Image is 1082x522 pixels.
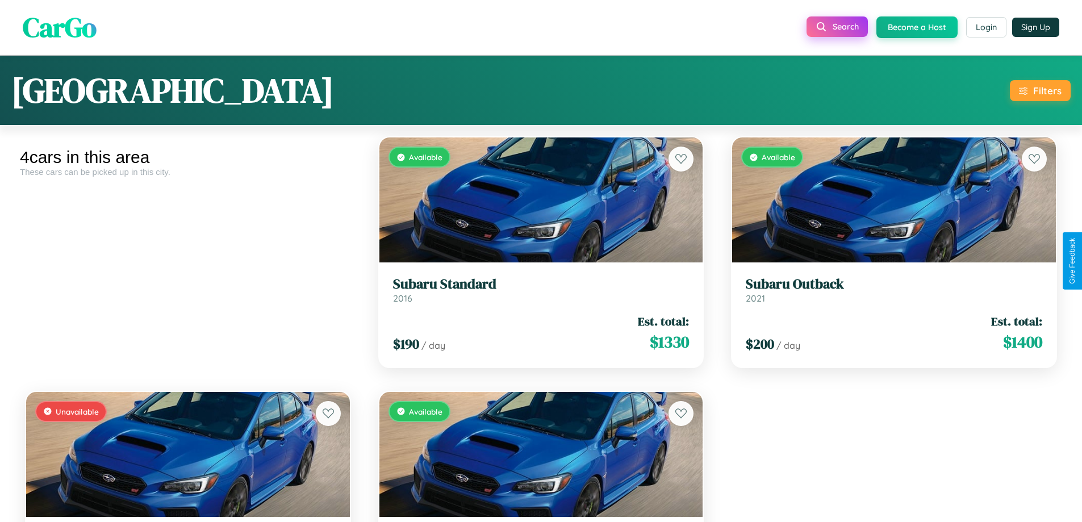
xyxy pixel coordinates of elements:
span: Available [409,407,442,416]
span: Search [833,22,859,32]
a: Subaru Standard2016 [393,276,690,304]
span: Unavailable [56,407,99,416]
div: These cars can be picked up in this city. [20,167,356,177]
div: Give Feedback [1068,238,1076,284]
div: 4 cars in this area [20,148,356,167]
span: $ 190 [393,335,419,353]
span: / day [776,340,800,351]
button: Login [966,17,1006,37]
h3: Subaru Standard [393,276,690,293]
div: Filters [1033,85,1062,97]
span: Est. total: [638,313,689,329]
span: 2016 [393,293,412,304]
button: Sign Up [1012,18,1059,37]
h1: [GEOGRAPHIC_DATA] [11,67,334,114]
span: / day [421,340,445,351]
span: Est. total: [991,313,1042,329]
button: Become a Host [876,16,958,38]
button: Filters [1010,80,1071,101]
h3: Subaru Outback [746,276,1042,293]
span: $ 1330 [650,331,689,353]
span: $ 1400 [1003,331,1042,353]
span: $ 200 [746,335,774,353]
a: Subaru Outback2021 [746,276,1042,304]
span: Available [762,152,795,162]
span: Available [409,152,442,162]
button: Search [807,16,868,37]
span: CarGo [23,9,97,46]
span: 2021 [746,293,765,304]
